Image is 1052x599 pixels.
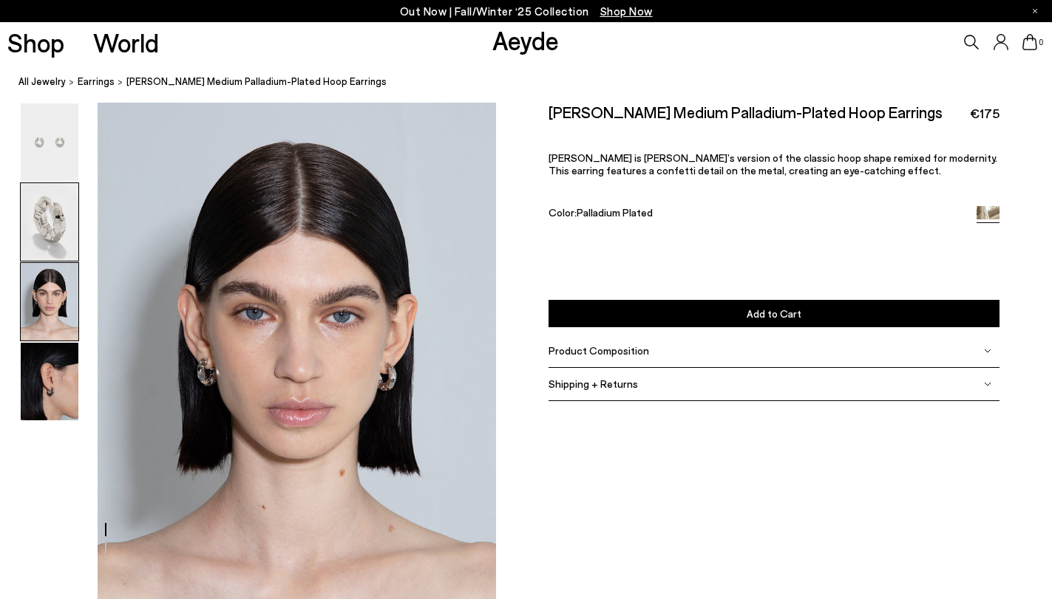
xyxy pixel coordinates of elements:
[549,377,638,390] span: Shipping + Returns
[1022,34,1037,50] a: 0
[7,30,64,55] a: Shop
[21,183,78,261] img: Cooper Medium Palladium-Plated Hoop Earrings - Image 2
[400,2,653,21] p: Out Now | Fall/Winter ‘25 Collection
[549,151,997,177] span: [PERSON_NAME] is [PERSON_NAME]’s version of the classic hoop shape remixed for modernity. This ea...
[492,24,559,55] a: Aeyde
[78,74,115,89] a: earrings
[78,75,115,87] span: earrings
[600,4,653,18] span: Navigate to /collections/new-in
[747,307,801,320] span: Add to Cart
[21,103,78,181] img: Cooper Medium Palladium-Plated Hoop Earrings - Image 1
[1037,38,1045,47] span: 0
[984,380,991,388] img: svg%3E
[984,347,991,355] img: svg%3E
[549,206,962,223] div: Color:
[21,263,78,340] img: Cooper Medium Palladium-Plated Hoop Earrings - Image 3
[970,104,1000,123] span: €175
[21,343,78,420] img: Cooper Medium Palladium-Plated Hoop Earrings - Image 4
[549,300,999,327] button: Add to Cart
[549,103,943,121] h2: [PERSON_NAME] Medium Palladium-Plated Hoop Earrings
[549,344,649,357] span: Product Composition
[577,206,653,219] span: Palladium Plated
[18,62,1052,103] nav: breadcrumb
[126,74,387,89] span: [PERSON_NAME] Medium Palladium-Plated Hoop Earrings
[18,74,66,89] a: All Jewelry
[93,30,159,55] a: World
